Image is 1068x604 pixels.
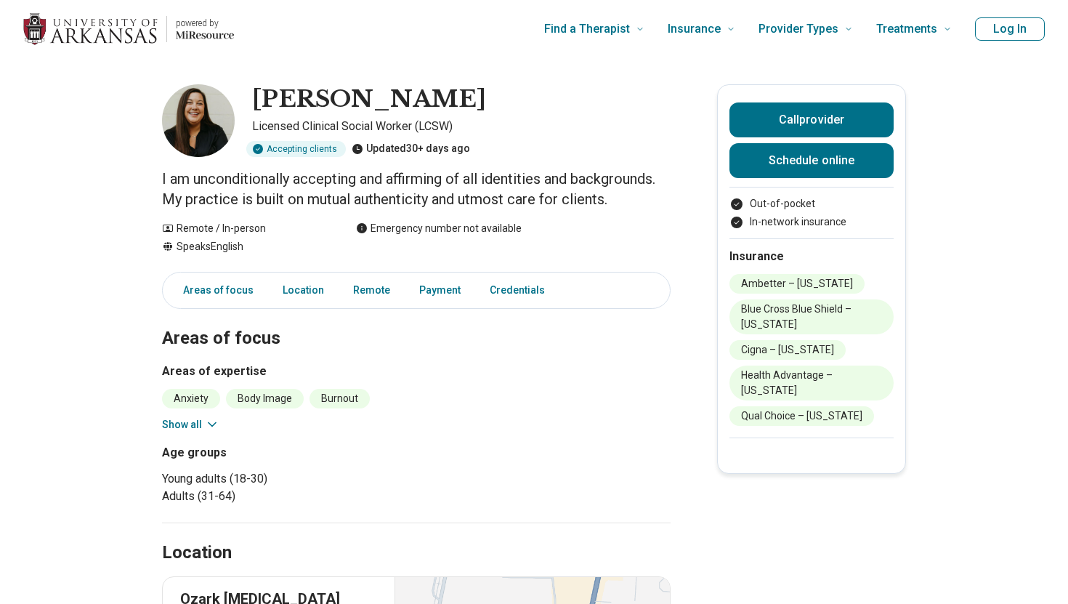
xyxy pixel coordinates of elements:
[162,389,220,408] li: Anxiety
[226,389,304,408] li: Body Image
[729,299,894,334] li: Blue Cross Blue Shield – [US_STATE]
[252,84,486,115] h1: [PERSON_NAME]
[162,444,410,462] h3: Age groups
[162,417,219,432] button: Show all
[246,141,346,157] div: Accepting clients
[729,248,894,265] h2: Insurance
[162,541,232,565] h2: Location
[162,488,410,505] li: Adults (31-64)
[758,19,838,39] span: Provider Types
[410,275,469,305] a: Payment
[176,17,234,29] p: powered by
[975,17,1045,41] button: Log In
[274,275,333,305] a: Location
[729,366,894,400] li: Health Advantage – [US_STATE]
[668,19,721,39] span: Insurance
[481,275,562,305] a: Credentials
[729,406,874,426] li: Qual Choice – [US_STATE]
[729,340,846,360] li: Cigna – [US_STATE]
[162,363,671,380] h3: Areas of expertise
[729,196,894,212] li: Out-of-pocket
[729,102,894,137] button: Callprovider
[356,221,522,236] div: Emergency number not available
[344,275,399,305] a: Remote
[162,84,235,157] img: Hannah Roble, Licensed Clinical Social Worker (LCSW)
[544,19,630,39] span: Find a Therapist
[876,19,937,39] span: Treatments
[162,291,671,351] h2: Areas of focus
[729,196,894,230] ul: Payment options
[162,239,327,254] div: Speaks English
[162,470,410,488] li: Young adults (18-30)
[252,118,671,135] p: Licensed Clinical Social Worker (LCSW)
[729,274,865,294] li: Ambetter – [US_STATE]
[166,275,262,305] a: Areas of focus
[162,169,671,209] p: I am unconditionally accepting and affirming of all identities and backgrounds. My practice is bu...
[162,221,327,236] div: Remote / In-person
[23,6,234,52] a: Home page
[729,143,894,178] a: Schedule online
[310,389,370,408] li: Burnout
[352,141,470,157] div: Updated 30+ days ago
[729,214,894,230] li: In-network insurance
